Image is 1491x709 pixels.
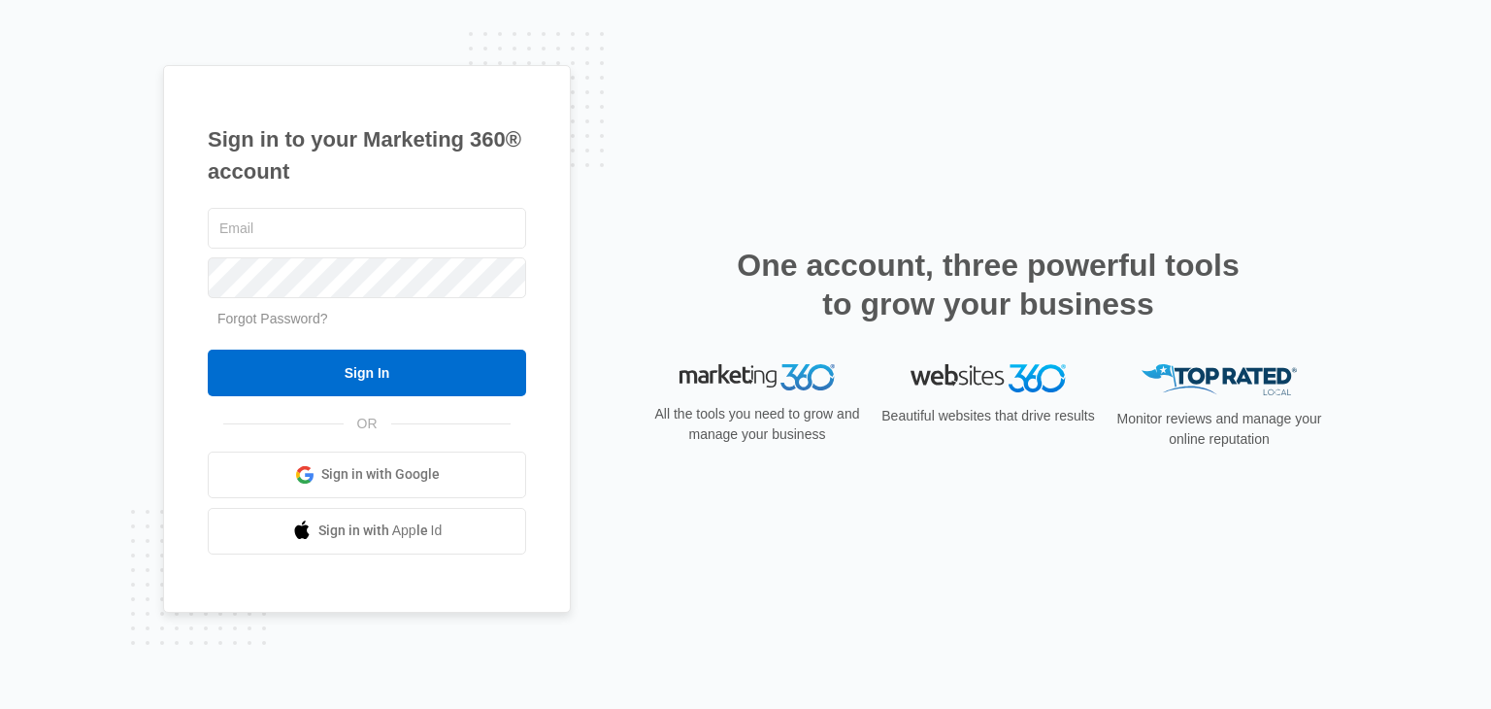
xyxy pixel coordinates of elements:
h1: Sign in to your Marketing 360® account [208,123,526,187]
img: Marketing 360 [679,364,835,391]
a: Sign in with Google [208,452,526,498]
img: Websites 360 [911,364,1066,392]
h2: One account, three powerful tools to grow your business [731,246,1245,323]
p: Monitor reviews and manage your online reputation [1110,409,1328,450]
a: Sign in with Apple Id [208,508,526,555]
input: Sign In [208,350,526,396]
span: OR [344,414,391,434]
a: Forgot Password? [217,311,328,326]
p: Beautiful websites that drive results [879,406,1097,426]
input: Email [208,208,526,249]
span: Sign in with Google [321,464,440,485]
img: Top Rated Local [1142,364,1297,396]
span: Sign in with Apple Id [318,521,443,541]
p: All the tools you need to grow and manage your business [648,404,866,445]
